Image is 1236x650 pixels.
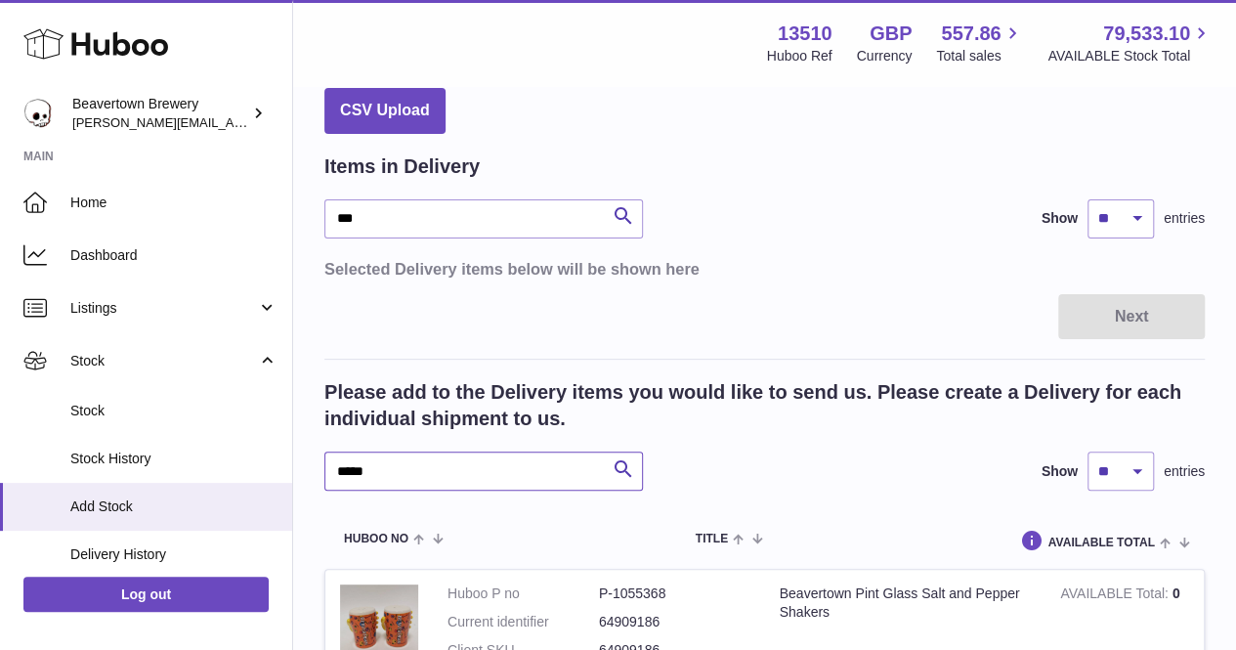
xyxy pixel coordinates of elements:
[70,402,277,420] span: Stock
[448,613,599,631] dt: Current identifier
[696,533,728,545] span: Title
[70,352,257,370] span: Stock
[23,577,269,612] a: Log out
[1103,21,1190,47] span: 79,533.10
[778,21,832,47] strong: 13510
[324,258,1205,280] h3: Selected Delivery items below will be shown here
[72,95,248,132] div: Beavertown Brewery
[767,47,832,65] div: Huboo Ref
[448,585,599,603] dt: Huboo P no
[1048,537,1155,549] span: AVAILABLE Total
[70,194,277,212] span: Home
[70,450,277,468] span: Stock History
[941,21,1001,47] span: 557.86
[1047,47,1213,65] span: AVAILABLE Stock Total
[70,498,277,516] span: Add Stock
[324,88,446,134] button: CSV Upload
[70,246,277,265] span: Dashboard
[324,153,480,180] h2: Items in Delivery
[324,379,1205,432] h2: Please add to the Delivery items you would like to send us. Please create a Delivery for each ind...
[72,114,392,130] span: [PERSON_NAME][EMAIL_ADDRESS][DOMAIN_NAME]
[1060,585,1172,606] strong: AVAILABLE Total
[23,99,53,128] img: millie@beavertownbrewery.co.uk
[70,299,257,318] span: Listings
[1047,21,1213,65] a: 79,533.10 AVAILABLE Stock Total
[1164,462,1205,481] span: entries
[599,585,750,603] dd: P-1055368
[70,545,277,564] span: Delivery History
[936,21,1023,65] a: 557.86 Total sales
[599,613,750,631] dd: 64909186
[857,47,913,65] div: Currency
[1042,462,1078,481] label: Show
[936,47,1023,65] span: Total sales
[1042,209,1078,228] label: Show
[1164,209,1205,228] span: entries
[870,21,912,47] strong: GBP
[344,533,408,545] span: Huboo no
